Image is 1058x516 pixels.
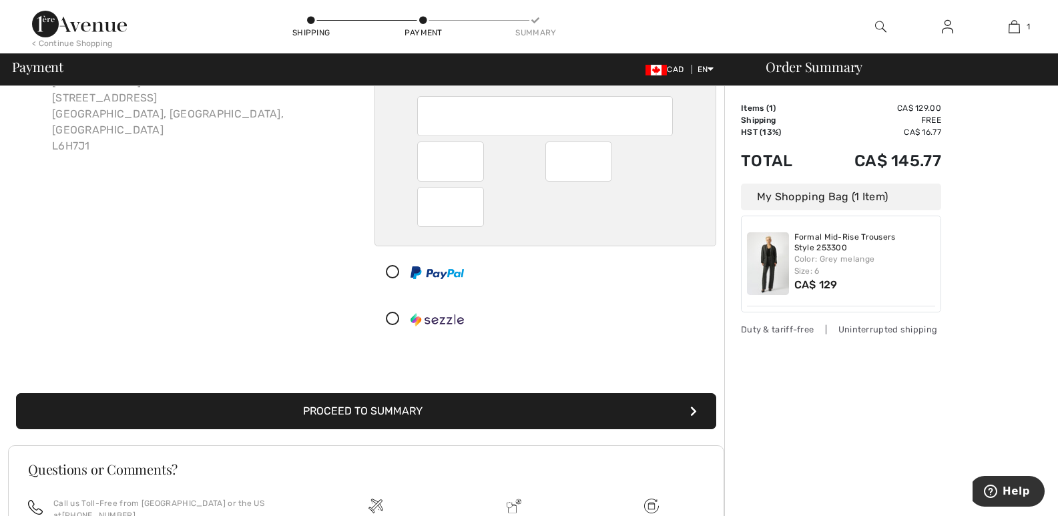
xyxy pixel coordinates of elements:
[741,184,941,210] div: My Shopping Bag (1 Item)
[28,500,43,515] img: call
[16,393,716,429] button: Proceed to Summary
[741,323,941,336] div: Duty & tariff-free | Uninterrupted shipping
[556,146,603,177] iframe: Secure Credit Card Frame - Expiration Year
[1027,21,1030,33] span: 1
[428,192,475,222] iframe: Secure Credit Card Frame - CVV
[291,27,331,39] div: Shipping
[32,37,113,49] div: < Continue Shopping
[794,232,936,253] a: Formal Mid-Rise Trousers Style 253300
[41,63,358,165] div: [PERSON_NAME] [STREET_ADDRESS] [GEOGRAPHIC_DATA], [GEOGRAPHIC_DATA], [GEOGRAPHIC_DATA] L6H7J1
[1009,19,1020,35] img: My Bag
[747,232,789,295] img: Formal Mid-Rise Trousers Style 253300
[769,103,773,113] span: 1
[515,27,555,39] div: Summary
[741,102,816,114] td: Items ( )
[368,499,383,513] img: Free shipping on orders over $99
[741,126,816,138] td: HST (13%)
[32,11,127,37] img: 1ère Avenue
[741,138,816,184] td: Total
[942,19,953,35] img: My Info
[816,102,941,114] td: CA$ 129.00
[816,114,941,126] td: Free
[741,114,816,126] td: Shipping
[644,499,659,513] img: Free shipping on orders over $99
[428,101,664,132] iframe: Secure Credit Card Frame - Credit Card Number
[28,463,704,476] h3: Questions or Comments?
[411,266,464,279] img: PayPal
[816,138,941,184] td: CA$ 145.77
[750,60,1050,73] div: Order Summary
[645,65,689,74] span: CAD
[428,146,475,177] iframe: Secure Credit Card Frame - Expiration Month
[403,27,443,39] div: Payment
[816,126,941,138] td: CA$ 16.77
[411,313,464,326] img: Sezzle
[12,60,63,73] span: Payment
[794,253,936,277] div: Color: Grey melange Size: 6
[875,19,886,35] img: search the website
[698,65,714,74] span: EN
[973,476,1045,509] iframe: Opens a widget where you can find more information
[645,65,667,75] img: Canadian Dollar
[981,19,1047,35] a: 1
[507,499,521,513] img: Delivery is a breeze since we pay the duties!
[794,278,838,291] span: CA$ 129
[931,19,964,35] a: Sign In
